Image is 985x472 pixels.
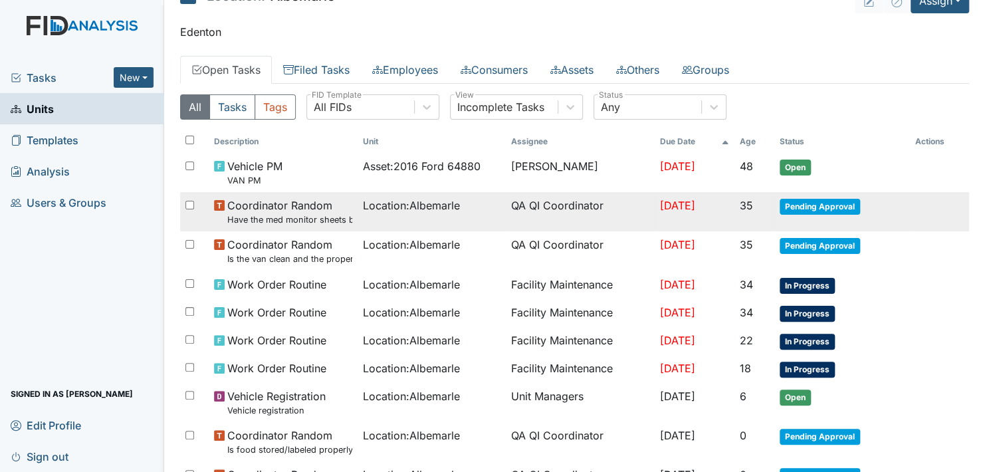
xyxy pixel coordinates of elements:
[227,174,282,187] small: VAN PM
[506,231,654,271] td: QA QI Coordinator
[740,429,746,442] span: 0
[11,384,133,404] span: Signed in as [PERSON_NAME]
[605,56,671,84] a: Others
[255,94,296,120] button: Tags
[227,253,352,265] small: Is the van clean and the proper documentation been stored?
[506,422,654,461] td: QA QI Coordinator
[185,136,194,144] input: Toggle All Rows Selected
[740,238,753,251] span: 35
[659,278,695,291] span: [DATE]
[314,99,352,115] div: All FIDs
[659,238,695,251] span: [DATE]
[11,161,70,181] span: Analysis
[659,160,695,173] span: [DATE]
[780,362,835,378] span: In Progress
[272,56,361,84] a: Filed Tasks
[457,99,544,115] div: Incomplete Tasks
[363,388,460,404] span: Location : Albemarle
[363,304,460,320] span: Location : Albemarle
[506,299,654,327] td: Facility Maintenance
[740,306,753,319] span: 34
[659,199,695,212] span: [DATE]
[780,334,835,350] span: In Progress
[910,130,969,153] th: Actions
[659,390,695,403] span: [DATE]
[11,415,81,435] span: Edit Profile
[361,56,449,84] a: Employees
[227,388,326,417] span: Vehicle Registration Vehicle registration
[11,446,68,467] span: Sign out
[363,237,460,253] span: Location : Albemarle
[180,24,969,40] p: Edenton
[740,160,753,173] span: 48
[363,360,460,376] span: Location : Albemarle
[780,278,835,294] span: In Progress
[734,130,774,153] th: Toggle SortBy
[227,443,352,456] small: Is food stored/labeled properly?
[780,160,811,176] span: Open
[506,192,654,231] td: QA QI Coordinator
[506,383,654,422] td: Unit Managers
[227,360,326,376] span: Work Order Routine
[506,355,654,383] td: Facility Maintenance
[209,130,357,153] th: Toggle SortBy
[363,332,460,348] span: Location : Albemarle
[740,199,753,212] span: 35
[671,56,740,84] a: Groups
[180,94,210,120] button: All
[659,362,695,375] span: [DATE]
[780,306,835,322] span: In Progress
[363,158,481,174] span: Asset : 2016 Ford 64880
[209,94,255,120] button: Tasks
[780,199,860,215] span: Pending Approval
[659,429,695,442] span: [DATE]
[363,427,460,443] span: Location : Albemarle
[227,304,326,320] span: Work Order Routine
[227,427,352,456] span: Coordinator Random Is food stored/labeled properly?
[506,153,654,192] td: [PERSON_NAME]
[774,130,910,153] th: Toggle SortBy
[11,130,78,150] span: Templates
[227,213,352,226] small: Have the med monitor sheets been filled out?
[780,390,811,406] span: Open
[11,192,106,213] span: Users & Groups
[11,70,114,86] a: Tasks
[740,362,751,375] span: 18
[227,197,352,226] span: Coordinator Random Have the med monitor sheets been filled out?
[227,277,326,293] span: Work Order Routine
[659,334,695,347] span: [DATE]
[358,130,506,153] th: Toggle SortBy
[180,94,296,120] div: Type filter
[654,130,734,153] th: Toggle SortBy
[363,197,460,213] span: Location : Albemarle
[227,332,326,348] span: Work Order Routine
[227,158,282,187] span: Vehicle PM VAN PM
[11,98,54,119] span: Units
[506,327,654,355] td: Facility Maintenance
[363,277,460,293] span: Location : Albemarle
[740,278,753,291] span: 34
[539,56,605,84] a: Assets
[506,130,654,153] th: Assignee
[659,306,695,319] span: [DATE]
[449,56,539,84] a: Consumers
[227,237,352,265] span: Coordinator Random Is the van clean and the proper documentation been stored?
[740,390,746,403] span: 6
[601,99,620,115] div: Any
[114,67,154,88] button: New
[740,334,753,347] span: 22
[180,56,272,84] a: Open Tasks
[780,429,860,445] span: Pending Approval
[227,404,326,417] small: Vehicle registration
[506,271,654,299] td: Facility Maintenance
[780,238,860,254] span: Pending Approval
